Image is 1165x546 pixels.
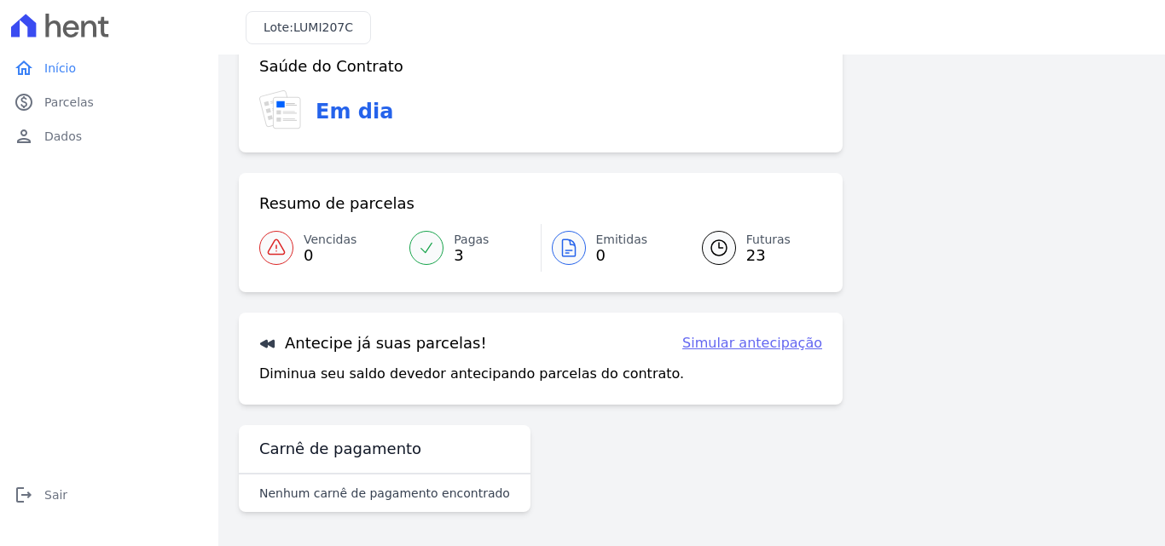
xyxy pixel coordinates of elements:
h3: Em dia [316,96,393,127]
span: Pagas [454,231,489,249]
span: Sair [44,486,67,503]
a: personDados [7,119,212,153]
h3: Carnê de pagamento [259,439,421,459]
span: 0 [304,249,356,262]
i: person [14,126,34,147]
a: Vencidas 0 [259,224,399,272]
span: Futuras [746,231,791,249]
i: logout [14,485,34,505]
a: Emitidas 0 [542,224,681,272]
span: 3 [454,249,489,262]
p: Nenhum carnê de pagamento encontrado [259,485,510,502]
p: Diminua seu saldo devedor antecipando parcelas do contrato. [259,364,684,384]
span: Dados [44,128,82,145]
span: LUMI207C [293,20,353,34]
a: Futuras 23 [681,224,822,272]
h3: Antecipe já suas parcelas! [259,333,487,353]
h3: Resumo de parcelas [259,193,414,214]
span: Parcelas [44,94,94,111]
span: Emitidas [596,231,648,249]
a: Pagas 3 [399,224,540,272]
a: paidParcelas [7,85,212,119]
h3: Lote: [264,19,353,37]
i: home [14,58,34,78]
i: paid [14,92,34,112]
span: 0 [596,249,648,262]
a: Simular antecipação [682,333,822,353]
a: logoutSair [7,478,212,512]
h3: Saúde do Contrato [259,56,403,77]
a: homeInício [7,51,212,85]
span: Vencidas [304,231,356,249]
span: 23 [746,249,791,262]
span: Início [44,60,76,77]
